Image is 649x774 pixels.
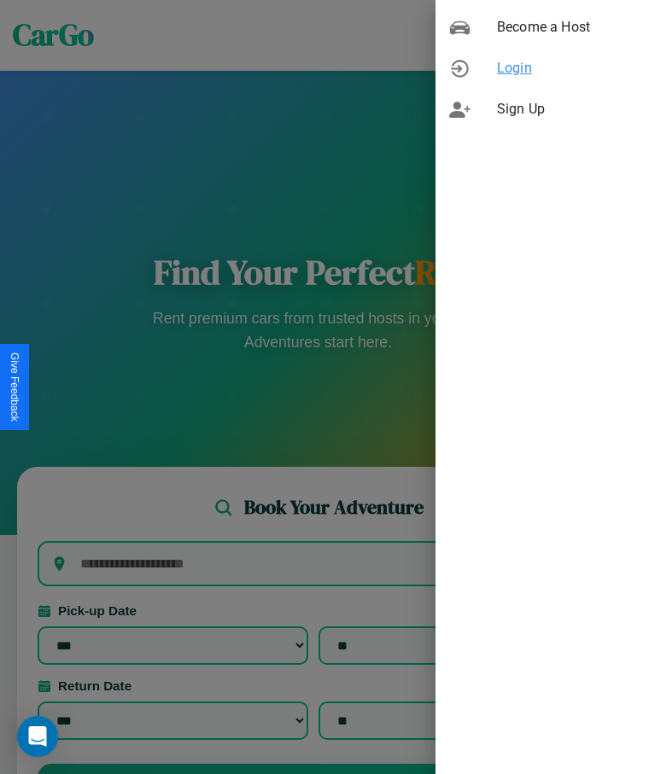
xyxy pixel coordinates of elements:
span: Login [497,58,635,79]
div: Give Feedback [9,352,20,422]
span: Become a Host [497,17,635,38]
span: Sign Up [497,99,635,119]
div: Become a Host [436,7,649,48]
div: Sign Up [436,89,649,130]
div: Login [436,48,649,89]
div: Open Intercom Messenger [17,716,58,757]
